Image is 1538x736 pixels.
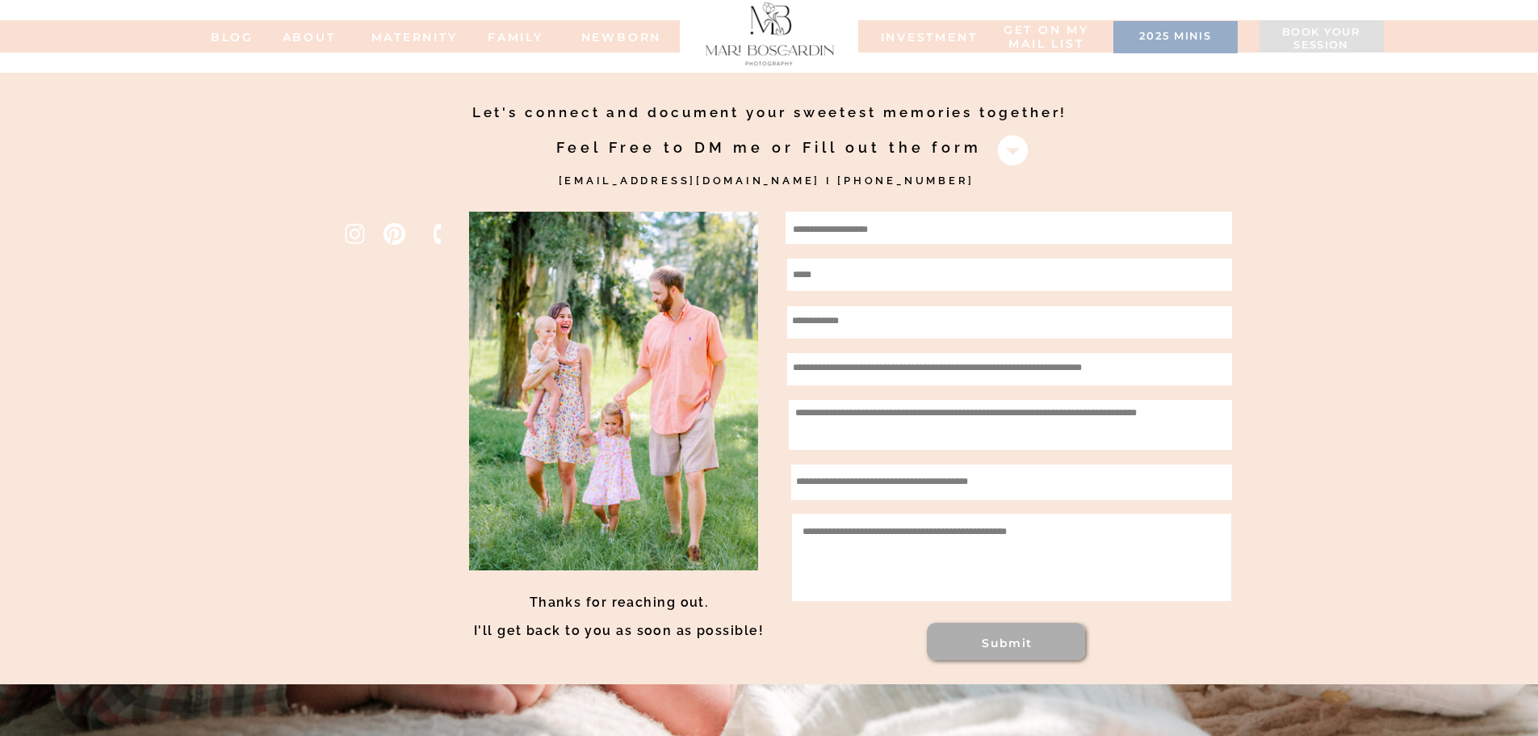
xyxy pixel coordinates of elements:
a: Get on my MAIL list [1001,23,1092,52]
a: BLOG [200,31,265,42]
a: MATERNITY [371,31,436,42]
h2: Let's connect and document your sweetest memories together! [293,98,1247,120]
a: 2025 minis [1121,30,1230,46]
h2: Feel Free to DM me or Fill out the form [505,132,1034,179]
a: NEWBORN [576,31,668,42]
h2: Thanks for reaching out. I'll get back to you as soon as possible! [469,588,769,683]
a: ABOUT [265,31,354,42]
a: Book your session [1268,26,1376,53]
a: [EMAIL_ADDRESS][DOMAIN_NAME] I [PHONE_NUMBER] [559,170,981,217]
a: INVESTMENT [881,31,962,42]
a: Submit [928,635,1087,648]
a: FAMILy [484,31,548,42]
